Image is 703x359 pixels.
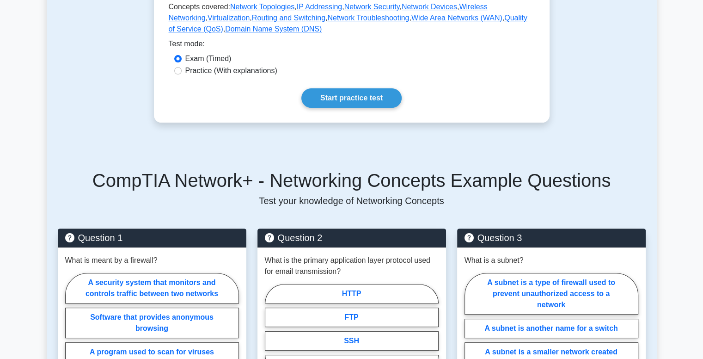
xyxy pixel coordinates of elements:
label: Practice (With explanations) [185,65,277,76]
h5: CompTIA Network+ - Networking Concepts Example Questions [58,169,646,192]
label: Software that provides anonymous browsing [65,308,239,338]
label: A subnet is another name for a switch [465,319,638,338]
label: A subnet is a type of firewall used to prevent unauthorized access to a network [465,273,638,315]
div: Test mode: [169,38,535,53]
p: What is the primary application layer protocol used for email transmission? [265,255,439,277]
label: SSH [265,331,439,351]
label: A security system that monitors and controls traffic between two networks [65,273,239,303]
a: IP Addressing [297,3,342,11]
p: Concepts covered: , , , , , , , , , , [169,1,535,38]
label: HTTP [265,284,439,303]
a: Wide Area Networks (WAN) [411,14,502,22]
h5: Question 1 [65,232,239,243]
label: FTP [265,308,439,327]
a: Virtualization [208,14,250,22]
a: Network Troubleshooting [327,14,409,22]
p: What is meant by a firewall? [65,255,158,266]
a: Domain Name System (DNS) [225,25,322,33]
p: What is a subnet? [465,255,524,266]
a: Network Security [344,3,400,11]
a: Start practice test [301,88,402,108]
h5: Question 3 [465,232,638,243]
p: Test your knowledge of Networking Concepts [58,195,646,206]
a: Routing and Switching [252,14,325,22]
h5: Question 2 [265,232,439,243]
a: Network Topologies [230,3,294,11]
label: Exam (Timed) [185,53,232,64]
a: Network Devices [402,3,457,11]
